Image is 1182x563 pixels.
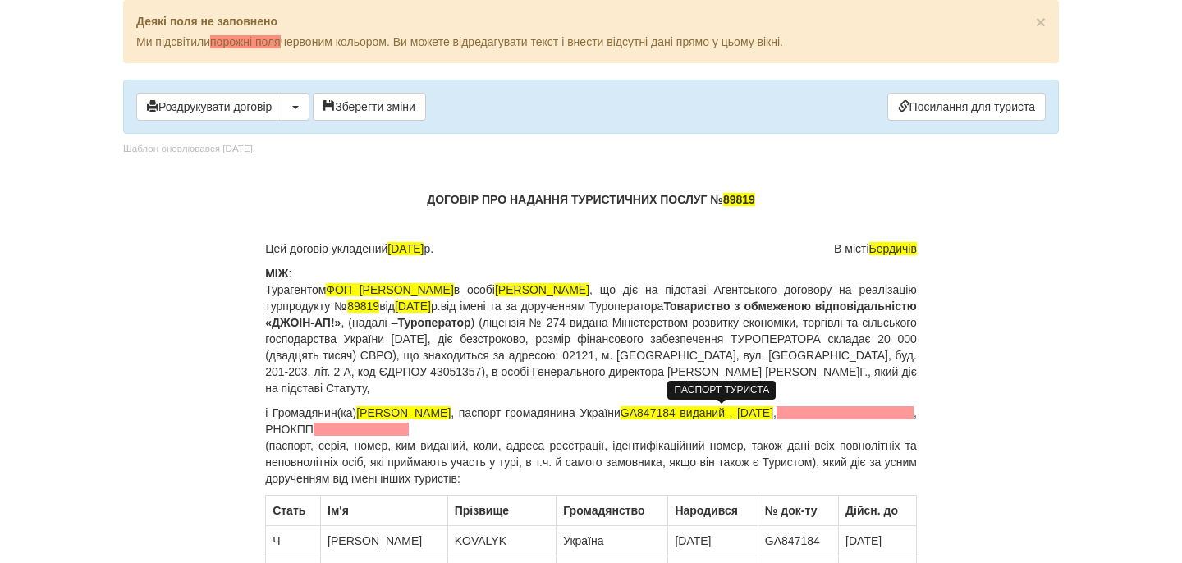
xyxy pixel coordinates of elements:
p: Ми підсвітили червоним кольором. Ви можете відредагувати текст і внести відсутні дані прямо у цьо... [136,34,1046,50]
td: GA847184 [758,526,838,556]
b: Туроператор [397,316,470,329]
th: Громадянство [557,496,668,526]
button: Close [1036,13,1046,30]
th: № док-ту [758,496,838,526]
b: МІЖ [265,267,288,280]
span: [PERSON_NAME] [495,283,589,296]
td: [PERSON_NAME] [321,526,448,556]
span: [DATE] [387,242,424,255]
th: Ім'я [321,496,448,526]
td: Україна [557,526,668,556]
td: [DATE] [839,526,917,556]
p: Деякі поля не заповнено [136,13,1046,30]
a: Посилання для туриста [887,93,1046,121]
span: Бердичів [869,242,917,255]
p: : Турагентом в особі , що діє на підставі Агентського договору на реалізацію турпродукту № від р.... [265,265,917,396]
td: Ч [266,526,321,556]
span: GA847184 виданий , [DATE] [621,406,773,419]
span: ФОП [PERSON_NAME] [326,283,454,296]
th: Прiзвище [447,496,556,526]
th: Народився [668,496,758,526]
span: [PERSON_NAME] [356,406,451,419]
div: ПАСПОРТ ТУРИСТА [667,381,776,400]
b: ДОГОВІР ПРО НАДАННЯ ТУРИСТИЧНИХ ПОСЛУГ № [427,193,755,206]
span: В місті [834,240,917,257]
td: KOVALYK [447,526,556,556]
th: Дійсн. до [839,496,917,526]
p: і Громадянин(ка) , паспорт громадянина України , , РНОКПП (паспорт, серія, номер, ким виданий, ко... [265,405,917,487]
span: порожні поля [210,35,281,48]
b: Товариство з обмеженою відповідальністю «ДЖОІН-АП!» [265,300,917,329]
span: [DATE] [395,300,431,313]
span: × [1036,12,1046,31]
button: Зберегти зміни [313,93,426,121]
button: Роздрукувати договір [136,93,282,121]
td: [DATE] [668,526,758,556]
div: Шаблон оновлювався [DATE] [123,142,253,156]
span: 89819 [347,300,379,313]
span: 89819 [723,193,755,206]
span: Цей договір укладений р. [265,240,433,257]
th: Стать [266,496,321,526]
